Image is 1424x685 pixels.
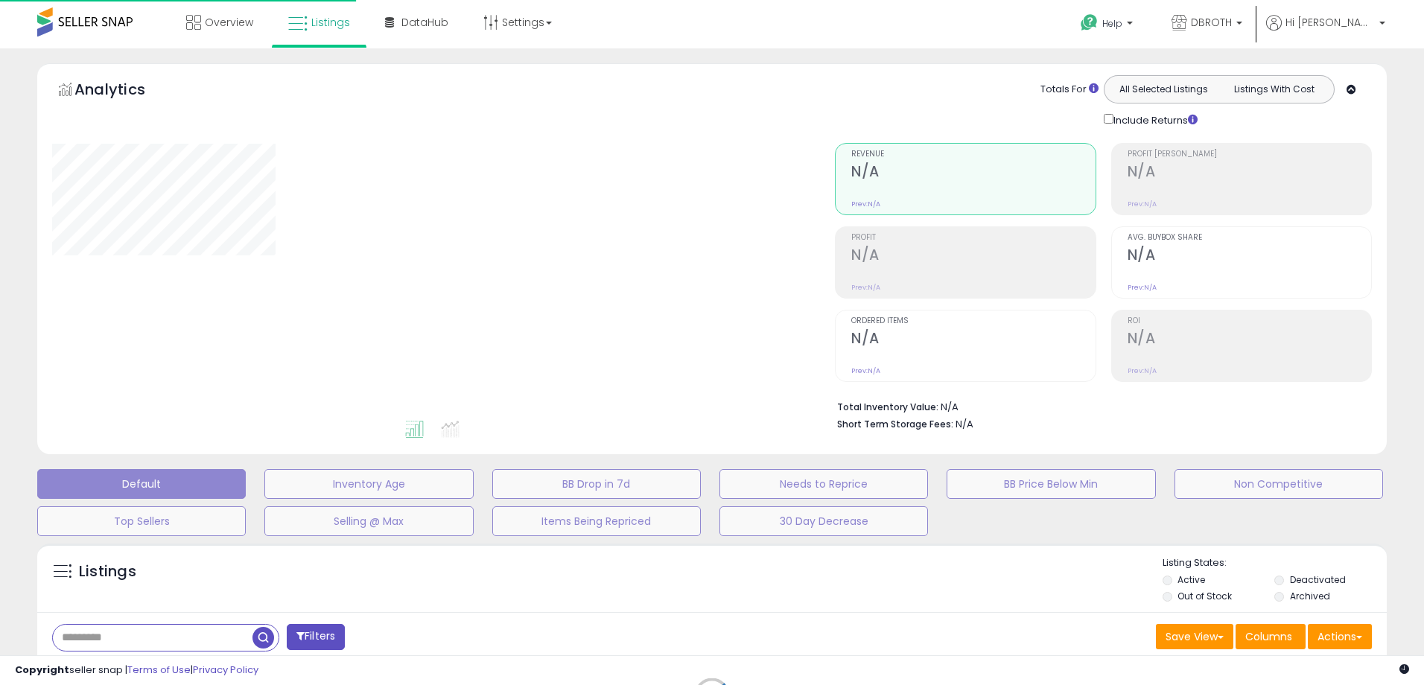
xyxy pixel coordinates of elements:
button: 30 Day Decrease [719,506,928,536]
span: Profit [851,234,1095,242]
span: Revenue [851,150,1095,159]
button: Non Competitive [1175,469,1383,499]
button: Needs to Reprice [719,469,928,499]
button: BB Price Below Min [947,469,1155,499]
div: Include Returns [1093,111,1215,128]
b: Short Term Storage Fees: [837,418,953,430]
button: Selling @ Max [264,506,473,536]
span: Profit [PERSON_NAME] [1128,150,1371,159]
button: Listings With Cost [1218,80,1329,99]
h2: N/A [851,330,1095,350]
span: Overview [205,15,253,30]
a: Hi [PERSON_NAME] [1266,15,1385,48]
a: Help [1069,2,1148,48]
span: Help [1102,17,1122,30]
span: Listings [311,15,350,30]
small: Prev: N/A [851,200,880,208]
strong: Copyright [15,663,69,677]
button: Top Sellers [37,506,246,536]
span: Hi [PERSON_NAME] [1285,15,1375,30]
small: Prev: N/A [851,283,880,292]
h5: Analytics [74,79,174,103]
button: BB Drop in 7d [492,469,701,499]
h2: N/A [1128,330,1371,350]
small: Prev: N/A [1128,283,1157,292]
span: Avg. Buybox Share [1128,234,1371,242]
li: N/A [837,397,1361,415]
b: Total Inventory Value: [837,401,938,413]
h2: N/A [851,163,1095,183]
small: Prev: N/A [851,366,880,375]
small: Prev: N/A [1128,200,1157,208]
div: seller snap | | [15,663,258,678]
span: N/A [956,417,973,431]
div: Totals For [1040,83,1099,97]
span: ROI [1128,317,1371,325]
span: DataHub [401,15,448,30]
button: Inventory Age [264,469,473,499]
button: Items Being Repriced [492,506,701,536]
span: Ordered Items [851,317,1095,325]
i: Get Help [1080,13,1099,32]
button: Default [37,469,246,499]
h2: N/A [851,246,1095,267]
button: All Selected Listings [1108,80,1219,99]
span: DBROTH [1191,15,1232,30]
h2: N/A [1128,163,1371,183]
h2: N/A [1128,246,1371,267]
small: Prev: N/A [1128,366,1157,375]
